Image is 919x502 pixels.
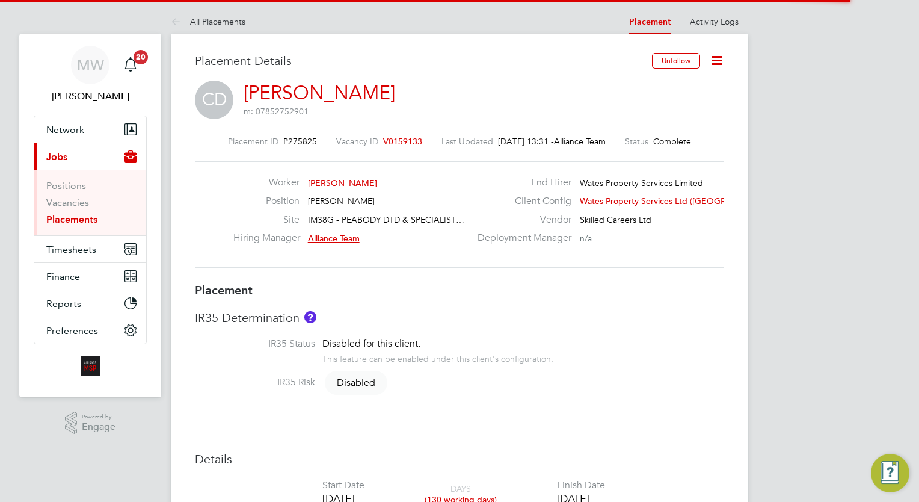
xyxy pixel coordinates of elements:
span: Network [46,124,84,135]
nav: Main navigation [19,34,161,397]
button: Engage Resource Center [871,454,909,492]
button: Timesheets [34,236,146,262]
label: Vacancy ID [336,136,378,147]
b: Placement [195,283,253,297]
button: Unfollow [652,53,700,69]
a: [PERSON_NAME] [244,81,395,105]
label: Position [233,195,300,208]
span: Engage [82,422,115,432]
label: Placement ID [228,136,278,147]
span: Jobs [46,151,67,163]
span: MW [77,57,104,73]
div: Jobs [34,170,146,235]
label: Worker [233,176,300,189]
h3: Placement Details [195,53,643,69]
a: Activity Logs [690,16,739,27]
button: Network [34,116,146,143]
h3: IR35 Determination [195,310,724,326]
label: Vendor [470,214,571,226]
a: Go to home page [34,356,147,376]
span: Wates Property Services Ltd ([GEOGRAPHIC_DATA]… [580,196,787,206]
a: Vacancies [46,197,89,208]
a: 20 [118,46,143,84]
label: Site [233,214,300,226]
a: Placement [629,17,671,27]
span: Skilled Careers Ltd [580,214,651,225]
div: Start Date [322,479,364,492]
label: Client Config [470,195,571,208]
span: Alliance Team [554,136,606,147]
span: V0159133 [383,136,422,147]
button: Preferences [34,317,146,344]
label: End Hirer [470,176,571,189]
label: Deployment Manager [470,232,571,244]
span: [PERSON_NAME] [308,178,377,188]
button: Reports [34,290,146,317]
label: Hiring Manager [233,232,300,244]
span: Wates Property Services Limited [580,178,703,188]
button: Jobs [34,143,146,170]
div: Finish Date [557,479,605,492]
label: Status [625,136,648,147]
a: Placements [46,214,97,225]
span: [DATE] 13:31 - [498,136,554,147]
span: Preferences [46,325,98,336]
h3: Details [195,451,724,467]
span: Megan Westlotorn [34,89,147,104]
span: CD [195,81,233,119]
span: [PERSON_NAME] [308,196,375,206]
span: Timesheets [46,244,96,255]
span: IM38G - PEABODY DTD & SPECIALIST… [308,214,464,225]
label: IR35 Status [195,338,315,350]
span: Disabled [325,371,387,395]
a: All Placements [171,16,245,27]
span: P275825 [283,136,317,147]
span: Disabled for this client. [322,338,420,350]
span: Powered by [82,412,115,422]
span: Reports [46,298,81,309]
button: Finance [34,263,146,290]
a: Powered byEngage [65,412,116,435]
span: Alliance Team [308,233,360,244]
label: Last Updated [441,136,493,147]
span: 20 [134,50,148,64]
div: This feature can be enabled under this client's configuration. [322,350,553,364]
a: MW[PERSON_NAME] [34,46,147,104]
span: Finance [46,271,80,282]
label: IR35 Risk [195,376,315,389]
span: n/a [580,233,592,244]
span: Complete [653,136,691,147]
a: Positions [46,180,86,191]
span: m: 07852752901 [244,106,309,117]
img: alliancemsp-logo-retina.png [81,356,100,376]
button: About IR35 [304,311,316,323]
